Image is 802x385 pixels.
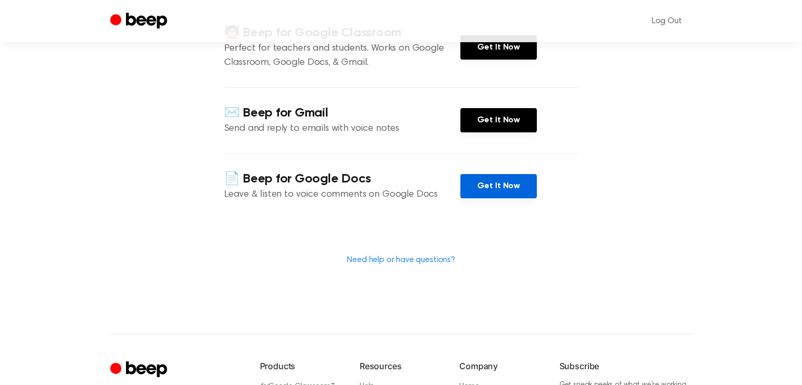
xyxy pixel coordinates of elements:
h6: Products [260,360,343,372]
h4: ✉️ Beep for Gmail [224,104,460,122]
a: Get It Now [460,108,537,132]
a: Get It Now [460,174,537,198]
a: Get It Now [460,35,537,60]
p: Leave & listen to voice comments on Google Docs [224,188,460,202]
h4: 📄 Beep for Google Docs [224,170,460,188]
p: Send and reply to emails with voice notes [224,122,460,136]
a: Need help or have questions? [347,256,455,264]
h6: Subscribe [559,360,692,372]
a: Beep [110,11,170,32]
p: Perfect for teachers and students. Works on Google Classroom, Google Docs, & Gmail. [224,42,460,70]
h6: Resources [360,360,442,372]
a: Cruip [110,360,170,380]
a: Log Out [641,8,692,34]
h6: Company [459,360,542,372]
